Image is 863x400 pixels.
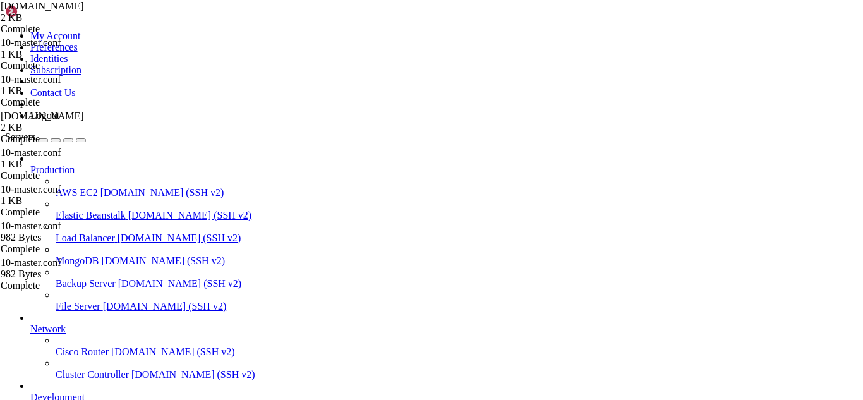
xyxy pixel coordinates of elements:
[1,195,127,207] div: 1 KB
[1,184,61,195] span: 10-master.conf
[1,184,127,207] span: 10-master.conf
[1,221,127,243] span: 10-master.conf
[1,170,127,181] div: Complete
[1,97,127,108] div: Complete
[1,85,127,97] div: 1 KB
[1,111,84,121] span: [DOMAIN_NAME]
[1,74,127,97] span: 10-master.conf
[1,37,61,48] span: 10-master.conf
[1,133,127,145] div: Complete
[1,147,61,158] span: 10-master.conf
[1,257,127,280] span: 10-master.conf
[1,122,127,133] div: 2 KB
[1,257,61,268] span: 10-master.conf
[1,111,127,133] span: main.cf
[1,1,84,11] span: [DOMAIN_NAME]
[1,221,61,231] span: 10-master.conf
[1,74,61,85] span: 10-master.conf
[1,12,127,23] div: 2 KB
[1,37,127,60] span: 10-master.conf
[1,147,127,170] span: 10-master.conf
[1,159,127,170] div: 1 KB
[1,243,127,255] div: Complete
[1,269,127,280] div: 982 Bytes
[1,1,127,23] span: main.cf
[1,280,127,291] div: Complete
[1,207,127,218] div: Complete
[1,49,127,60] div: 1 KB
[1,232,127,243] div: 982 Bytes
[1,60,127,71] div: Complete
[1,23,127,35] div: Complete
